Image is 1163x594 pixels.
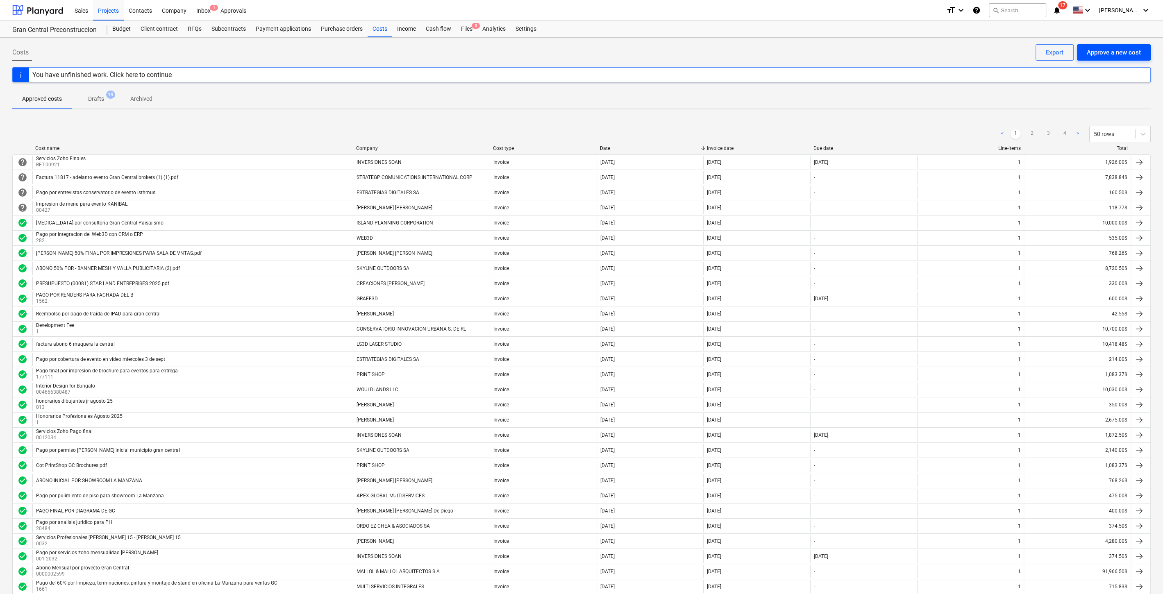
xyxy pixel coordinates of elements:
div: Cot PrintShop GC Brochures.pdf [36,463,107,468]
div: Gran Central Preconstruccion [12,26,98,34]
div: Invoice [493,159,509,165]
a: Income [392,21,421,37]
div: SKYLINE OUTDOORS SA [357,265,409,271]
div: [DATE] [600,372,615,377]
i: format_size [946,5,956,15]
div: [DATE] [707,417,721,423]
div: Impresion de menu para evento KANIBAL [36,201,127,207]
div: 350.00$ [1024,398,1131,411]
a: Page 2 [1027,129,1037,139]
div: 1 [1018,190,1020,195]
div: [DATE] [707,372,721,377]
a: Page 4 [1060,129,1070,139]
div: Invoice [493,356,509,362]
a: Costs [368,21,392,37]
div: Client contract [136,21,183,37]
a: Subcontracts [207,21,251,37]
a: RFQs [183,21,207,37]
div: [DATE] [600,341,615,347]
div: 1 [1018,175,1020,180]
div: Invoice [493,447,509,453]
div: LS3D LASER STUDIO [357,341,402,347]
div: [DATE] [707,463,721,468]
div: 1 [1018,296,1020,302]
div: - [814,372,815,377]
div: [DATE] [814,296,828,302]
div: Date [600,145,700,151]
div: Invoice was approved [18,309,27,319]
div: - [814,341,815,347]
div: Invoice was approved [18,370,27,379]
span: check_circle [18,415,27,425]
div: [DATE] [600,265,615,271]
div: 1,926.00$ [1024,156,1131,169]
div: 1 [1018,326,1020,332]
div: INVERSIONES SOAN [357,432,402,438]
span: check_circle [18,445,27,455]
div: Invoice date [706,145,807,151]
div: ABONO INICIAL POR SHOWROOM LA MANZANA [36,478,142,483]
div: Due date [813,145,914,151]
div: - [814,417,815,423]
span: search [993,7,999,14]
div: 1 [1018,387,1020,392]
iframe: Chat Widget [1122,555,1163,594]
div: [DATE] [600,326,615,332]
a: Analytics [477,21,511,37]
div: - [814,190,815,195]
div: [PERSON_NAME] [PERSON_NAME] [357,250,432,256]
div: Pago por cobertura de evento en video miercoles 3 de sept [36,356,165,362]
div: Pago por entrevistas conservatorio de evento isthmus [36,190,155,195]
span: check_circle [18,263,27,273]
a: Purchase orders [316,21,368,37]
span: check_circle [18,279,27,288]
div: [DATE] [707,296,721,302]
div: [DATE] [600,447,615,453]
div: 160.50$ [1024,186,1131,199]
div: 600.00$ [1024,292,1131,305]
div: CREACIONES [PERSON_NAME] [357,281,425,286]
div: 1 [1018,311,1020,317]
p: Approved costs [22,95,62,103]
div: 118.77$ [1024,201,1131,214]
div: 1 [1018,417,1020,423]
span: check_circle [18,385,27,394]
span: check_circle [18,339,27,349]
div: 400.00$ [1024,504,1131,517]
p: 1 [36,328,76,335]
div: Invoice is waiting for an approval [18,203,27,213]
div: ESTRATEGIAS DIGITALES SA [357,190,419,195]
a: Payment applications [251,21,316,37]
span: check_circle [18,233,27,243]
div: Invoice was approved [18,218,27,228]
p: 00427 [36,207,129,214]
span: check_circle [18,294,27,304]
div: - [814,235,815,241]
div: Invoice was approved [18,324,27,334]
div: Approve a new cost [1087,47,1141,58]
div: Invoice was approved [18,460,27,470]
div: [DATE] [600,417,615,423]
div: [DATE] [600,463,615,468]
div: - [814,220,815,226]
div: GRAFF3D [357,296,378,302]
div: [DATE] [600,356,615,362]
span: check_circle [18,370,27,379]
div: Invoice [493,235,509,241]
div: Reembolso por pago de traida de IPAD para gran central [36,311,161,317]
div: [DATE] [600,432,615,438]
div: Invoice [493,463,509,468]
div: PAGO POR RENDERS PARA FACHADA DEL B [36,292,133,298]
div: Invoice is waiting for an approval [18,172,27,182]
div: Invoice is waiting for an approval [18,157,27,167]
div: 768.26$ [1024,474,1131,487]
span: help [18,203,27,213]
div: 1 [1018,265,1020,271]
div: 1 [1018,159,1020,165]
div: [DATE] [600,220,615,226]
div: [DATE] [707,402,721,408]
